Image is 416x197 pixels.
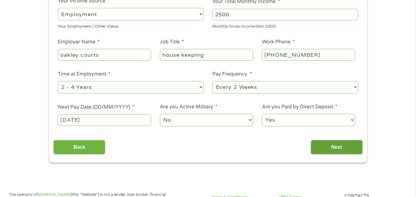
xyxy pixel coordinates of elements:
input: Cashier [160,49,253,60]
div: Your Employment / Other Status [58,22,204,30]
input: Back [53,140,105,155]
label: Job Title [160,39,184,45]
label: Next Pay Date (DD/MM/YYYY) [58,104,134,110]
label: Time at Employment [58,71,111,77]
label: Employer Name [58,39,100,45]
input: 1800 [212,9,358,20]
label: Work Phone [262,39,295,45]
label: Are you Active Military [160,104,217,110]
label: Are you Paid by Direct Deposit [262,104,337,110]
div: Monthly Gross Income (Min 1000) [212,22,358,30]
input: Use the arrow keys to pick a date [58,114,151,126]
input: (231) 754-4010 [262,49,355,60]
input: Walmart [58,49,151,60]
a: [DOMAIN_NAME] [38,192,71,197]
label: Pay Frequency [212,71,252,77]
input: Next [311,140,363,155]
